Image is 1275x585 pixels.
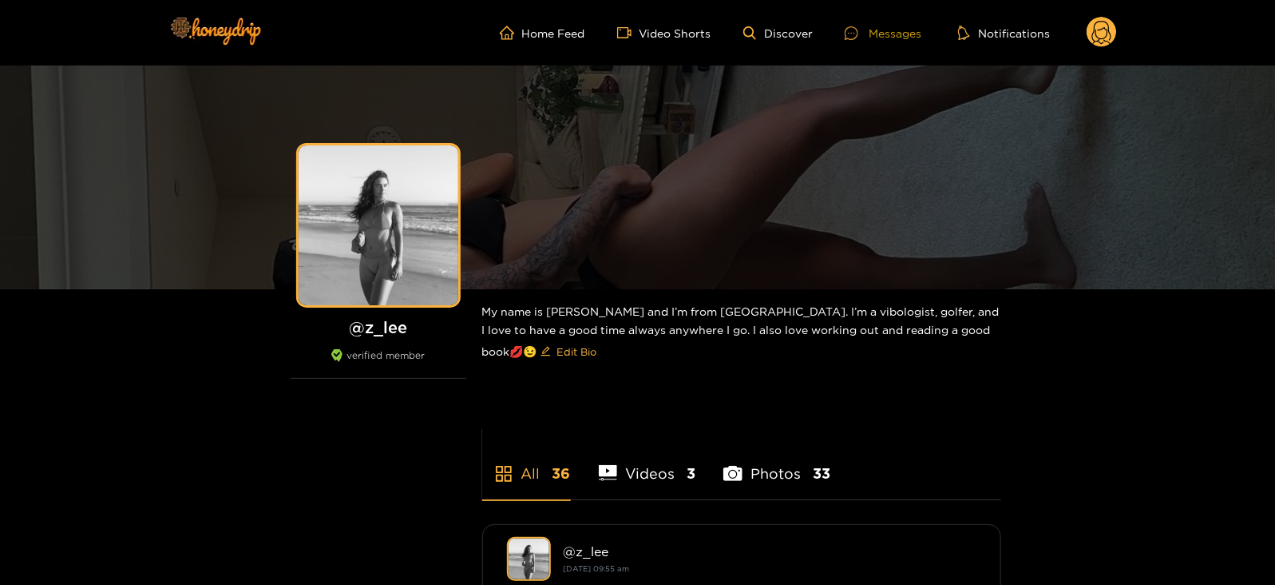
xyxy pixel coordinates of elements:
[564,544,976,559] div: @ z_lee
[291,349,466,379] div: verified member
[494,464,513,484] span: appstore
[537,339,600,364] button: editEdit Bio
[599,428,696,499] li: Videos
[813,464,830,484] span: 33
[723,428,830,499] li: Photos
[482,428,571,499] li: All
[500,26,522,40] span: home
[507,537,551,581] img: z_lee
[557,344,597,360] span: Edit Bio
[687,464,695,484] span: 3
[482,289,1001,377] div: My name is [PERSON_NAME] and I’m from [GEOGRAPHIC_DATA]. I’m a vibologist, golfer, and I love to ...
[845,24,921,42] div: Messages
[500,26,585,40] a: Home Feed
[564,564,630,573] small: [DATE] 09:55 am
[540,346,551,358] span: edit
[617,26,639,40] span: video-camera
[617,26,711,40] a: Video Shorts
[953,25,1055,41] button: Notifications
[552,464,571,484] span: 36
[291,317,466,337] h1: @ z_lee
[743,26,813,40] a: Discover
